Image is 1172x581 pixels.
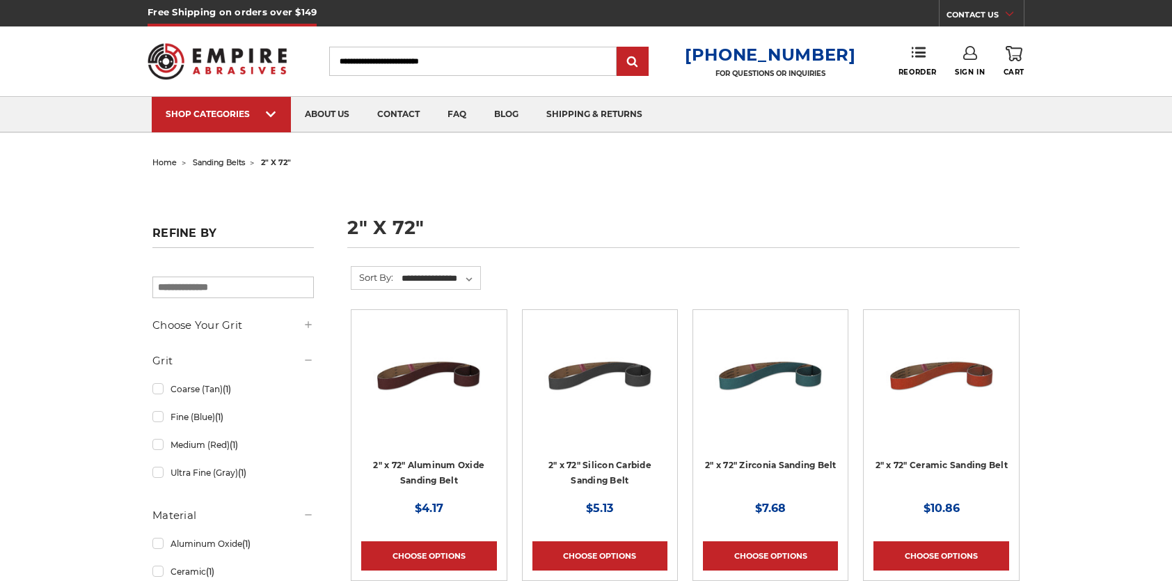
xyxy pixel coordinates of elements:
[955,68,985,77] span: Sign In
[586,502,613,515] span: $5.13
[532,97,656,132] a: shipping & returns
[703,541,838,571] a: Choose Options
[1004,68,1024,77] span: Cart
[415,502,443,515] span: $4.17
[152,433,314,457] a: Medium (Red)
[238,467,246,478] span: (1)
[347,218,1020,248] h1: 2" x 72"
[947,7,1024,26] a: CONTACT US
[291,97,363,132] a: about us
[193,157,245,167] a: sanding belts
[898,46,937,76] a: Reorder
[152,353,314,369] h5: Grit
[261,157,291,167] span: 2" x 72"
[152,405,314,429] a: Fine (Blue)
[619,48,647,76] input: Submit
[363,97,434,132] a: contact
[152,317,314,334] h5: Choose Your Grit
[532,320,667,455] a: 2" x 72" Silicon Carbide File Belt
[152,532,314,556] a: Aluminum Oxide
[242,539,251,549] span: (1)
[434,97,480,132] a: faq
[685,69,856,78] p: FOR QUESTIONS OR INQUIRIES
[873,320,1008,455] a: 2" x 72" Ceramic Pipe Sanding Belt
[548,460,651,486] a: 2" x 72" Silicon Carbide Sanding Belt
[898,68,937,77] span: Reorder
[480,97,532,132] a: blog
[152,157,177,167] a: home
[532,541,667,571] a: Choose Options
[152,507,314,524] h5: Material
[399,268,480,289] select: Sort By:
[544,320,656,431] img: 2" x 72" Silicon Carbide File Belt
[373,320,484,431] img: 2" x 72" Aluminum Oxide Pipe Sanding Belt
[152,226,314,248] h5: Refine by
[1004,46,1024,77] a: Cart
[703,320,838,455] a: 2" x 72" Zirconia Pipe Sanding Belt
[215,412,223,422] span: (1)
[685,45,856,65] a: [PHONE_NUMBER]
[715,320,826,431] img: 2" x 72" Zirconia Pipe Sanding Belt
[351,267,393,288] label: Sort By:
[361,541,496,571] a: Choose Options
[230,440,238,450] span: (1)
[166,109,277,119] div: SHOP CATEGORIES
[873,541,1008,571] a: Choose Options
[223,384,231,394] span: (1)
[886,320,997,431] img: 2" x 72" Ceramic Pipe Sanding Belt
[361,320,496,455] a: 2" x 72" Aluminum Oxide Pipe Sanding Belt
[755,502,786,515] span: $7.68
[152,460,314,485] a: Ultra Fine (Gray)
[148,34,287,88] img: Empire Abrasives
[373,460,484,486] a: 2" x 72" Aluminum Oxide Sanding Belt
[876,460,1008,470] a: 2" x 72" Ceramic Sanding Belt
[705,460,837,470] a: 2" x 72" Zirconia Sanding Belt
[152,377,314,401] a: Coarse (Tan)
[206,566,214,577] span: (1)
[924,502,960,515] span: $10.86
